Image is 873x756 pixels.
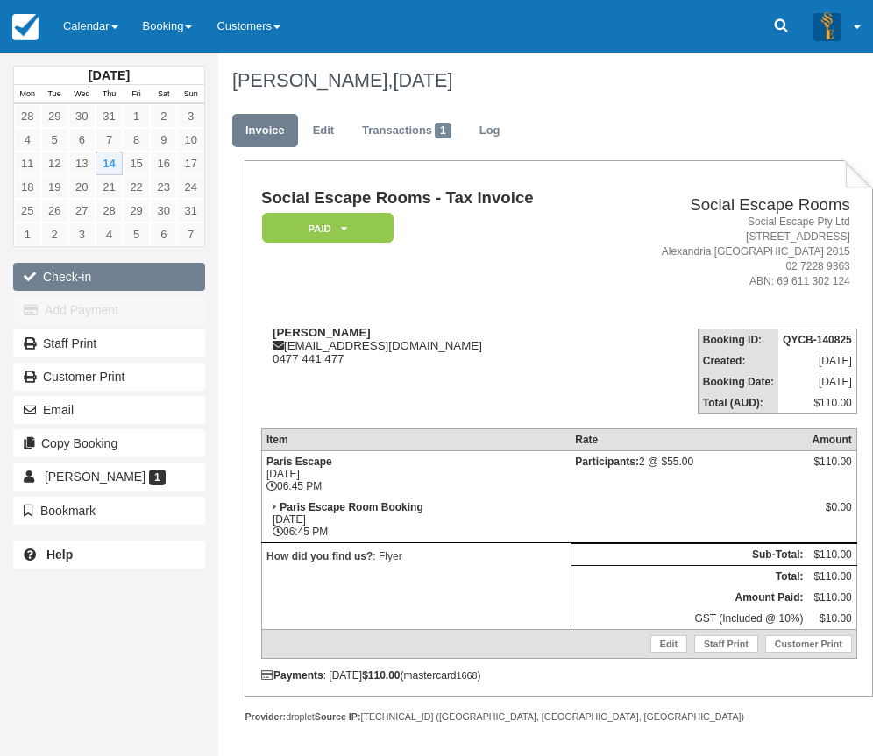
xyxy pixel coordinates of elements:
[13,396,205,424] button: Email
[245,710,873,724] div: droplet [TECHNICAL_ID] ([GEOGRAPHIC_DATA], [GEOGRAPHIC_DATA], [GEOGRAPHIC_DATA])
[13,463,205,491] a: [PERSON_NAME] 1
[150,152,177,175] a: 16
[96,128,123,152] a: 7
[14,128,41,152] a: 4
[68,128,96,152] a: 6
[571,428,807,450] th: Rate
[813,12,841,40] img: A3
[96,223,123,246] a: 4
[96,152,123,175] a: 14
[571,450,807,497] td: 2 @ $55.00
[778,392,856,414] td: $110.00
[650,635,687,653] a: Edit
[14,223,41,246] a: 1
[261,450,571,497] td: [DATE] 06:45 PM
[571,565,807,587] th: Total:
[571,608,807,630] td: GST (Included @ 10%)
[12,14,39,40] img: checkfront-main-nav-mini-logo.png
[14,85,41,104] th: Mon
[41,175,68,199] a: 19
[41,152,68,175] a: 12
[14,175,41,199] a: 18
[610,215,850,290] address: Social Escape Pty Ltd [STREET_ADDRESS] Alexandria [GEOGRAPHIC_DATA] 2015 02 7228 9363 ABN: 69 611...
[261,669,323,682] strong: Payments
[349,114,465,148] a: Transactions1
[149,470,166,485] span: 1
[266,548,566,565] p: : Flyer
[698,371,778,392] th: Booking Date:
[273,326,371,339] strong: [PERSON_NAME]
[123,128,150,152] a: 8
[177,104,204,128] a: 3
[812,456,851,482] div: $110.00
[68,104,96,128] a: 30
[261,212,387,244] a: Paid
[393,69,452,91] span: [DATE]
[778,371,856,392] td: [DATE]
[150,223,177,246] a: 6
[571,543,807,565] th: Sub-Total:
[123,152,150,175] a: 15
[765,635,852,653] a: Customer Print
[45,470,145,484] span: [PERSON_NAME]
[68,199,96,223] a: 27
[315,711,361,722] strong: Source IP:
[68,223,96,246] a: 3
[177,85,204,104] th: Sun
[261,669,857,682] div: : [DATE] (mastercard )
[177,175,204,199] a: 24
[150,104,177,128] a: 2
[261,326,603,365] div: [EMAIL_ADDRESS][DOMAIN_NAME] 0477 441 477
[466,114,514,148] a: Log
[123,175,150,199] a: 22
[783,334,852,346] strong: QYCB-140825
[571,587,807,608] th: Amount Paid:
[13,541,205,569] a: Help
[807,428,856,450] th: Amount
[232,70,861,91] h1: [PERSON_NAME],
[694,635,758,653] a: Staff Print
[262,213,394,244] em: Paid
[698,350,778,371] th: Created:
[123,85,150,104] th: Fri
[41,85,68,104] th: Tue
[261,497,571,543] td: [DATE] 06:45 PM
[41,199,68,223] a: 26
[177,128,204,152] a: 10
[362,669,400,682] strong: $110.00
[812,501,851,527] div: $0.00
[123,104,150,128] a: 1
[13,497,205,525] button: Bookmark
[177,223,204,246] a: 7
[89,68,130,82] strong: [DATE]
[150,128,177,152] a: 9
[698,392,778,414] th: Total (AUD):
[807,565,856,587] td: $110.00
[13,263,205,291] button: Check-in
[123,199,150,223] a: 29
[14,152,41,175] a: 11
[68,175,96,199] a: 20
[46,548,73,562] b: Help
[575,456,639,468] strong: Participants
[150,85,177,104] th: Sat
[14,104,41,128] a: 28
[68,152,96,175] a: 13
[435,123,451,138] span: 1
[150,175,177,199] a: 23
[123,223,150,246] a: 5
[807,587,856,608] td: $110.00
[13,429,205,457] button: Copy Booking
[232,114,298,148] a: Invoice
[261,189,603,208] h1: Social Escape Rooms - Tax Invoice
[610,196,850,215] h2: Social Escape Rooms
[41,104,68,128] a: 29
[300,114,347,148] a: Edit
[698,329,778,350] th: Booking ID:
[807,608,856,630] td: $10.00
[68,85,96,104] th: Wed
[41,223,68,246] a: 2
[13,363,205,391] a: Customer Print
[177,199,204,223] a: 31
[41,128,68,152] a: 5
